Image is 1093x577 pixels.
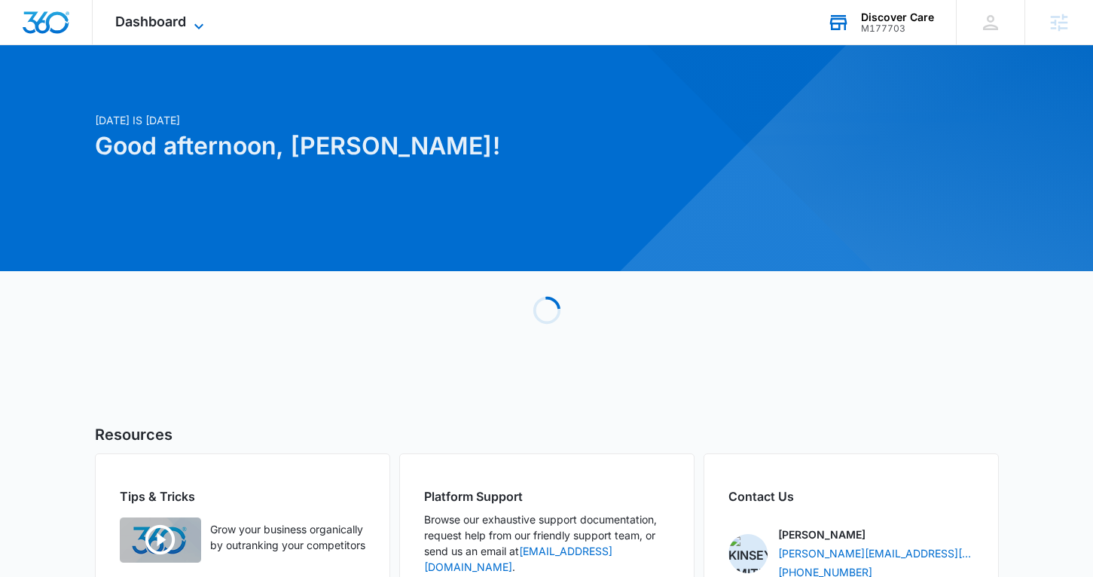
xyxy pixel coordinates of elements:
[95,423,999,446] h5: Resources
[95,128,692,164] h1: Good afternoon, [PERSON_NAME]!
[24,39,36,51] img: website_grey.svg
[42,24,74,36] div: v 4.0.25
[424,511,670,575] p: Browse our exhaustive support documentation, request help from our friendly support team, or send...
[861,11,934,23] div: account name
[778,527,866,542] p: [PERSON_NAME]
[57,89,135,99] div: Domain Overview
[41,87,53,99] img: tab_domain_overview_orange.svg
[424,487,670,505] h2: Platform Support
[120,517,201,563] img: Quick Overview Video
[778,545,974,561] a: [PERSON_NAME][EMAIL_ADDRESS][PERSON_NAME][DOMAIN_NAME]
[861,23,934,34] div: account id
[166,89,254,99] div: Keywords by Traffic
[95,112,692,128] p: [DATE] is [DATE]
[24,24,36,36] img: logo_orange.svg
[115,14,186,29] span: Dashboard
[210,521,365,553] p: Grow your business organically by outranking your competitors
[150,87,162,99] img: tab_keywords_by_traffic_grey.svg
[39,39,166,51] div: Domain: [DOMAIN_NAME]
[728,534,768,573] img: Kinsey Smith
[728,487,974,505] h2: Contact Us
[120,487,365,505] h2: Tips & Tricks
